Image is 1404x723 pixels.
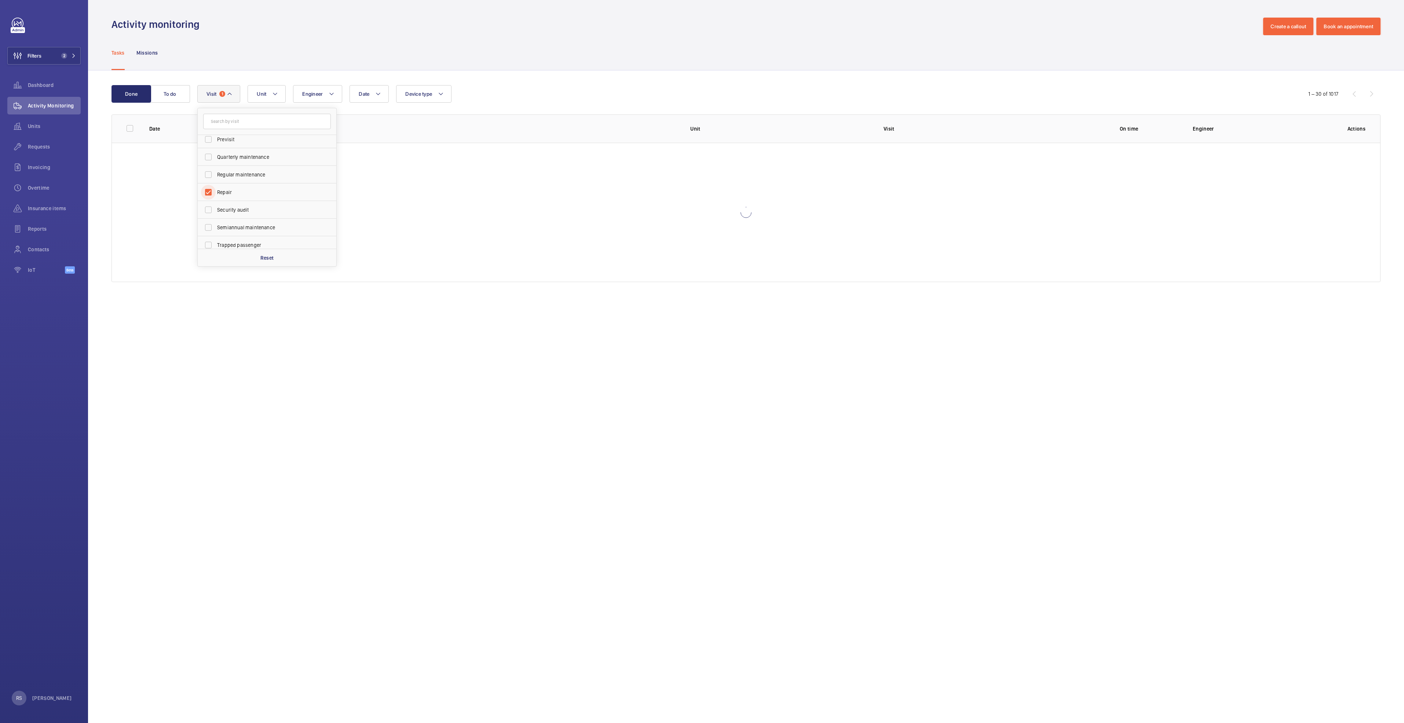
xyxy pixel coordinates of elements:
[304,125,679,132] p: Address
[1308,90,1338,98] div: 1 – 30 of 1017
[206,91,216,97] span: Visit
[28,102,81,109] span: Activity Monitoring
[136,49,158,56] p: Missions
[690,125,872,132] p: Unit
[149,125,292,132] p: Date
[28,225,81,233] span: Reports
[150,85,190,103] button: To do
[28,143,81,150] span: Requests
[197,85,240,103] button: Visit1
[217,171,318,178] span: Regular maintenance
[111,18,204,31] h1: Activity monitoring
[1077,125,1181,132] p: On time
[28,164,81,171] span: Invoicing
[302,91,323,97] span: Engineer
[350,85,389,103] button: Date
[257,91,266,97] span: Unit
[203,114,331,129] input: Search by visit
[248,85,286,103] button: Unit
[16,694,22,702] p: RS
[28,266,65,274] span: IoT
[111,49,125,56] p: Tasks
[219,91,225,97] span: 1
[217,136,318,143] span: Previsit
[32,694,72,702] p: [PERSON_NAME]
[396,85,451,103] button: Device type
[293,85,342,103] button: Engineer
[217,241,318,249] span: Trapped passenger
[217,206,318,213] span: Security audit
[359,91,369,97] span: Date
[28,81,81,89] span: Dashboard
[1263,18,1313,35] button: Create a callout
[884,125,1065,132] p: Visit
[7,47,81,65] button: Filters2
[28,246,81,253] span: Contacts
[1316,18,1381,35] button: Book an appointment
[1348,125,1365,132] p: Actions
[65,266,75,274] span: Beta
[217,224,318,231] span: Semiannual maintenance
[260,254,274,262] p: Reset
[217,189,318,196] span: Repair
[405,91,432,97] span: Device type
[61,53,67,59] span: 2
[28,205,81,212] span: Insurance items
[28,52,41,59] span: Filters
[111,85,151,103] button: Done
[217,153,318,161] span: Quarterly maintenance
[28,184,81,191] span: Overtime
[28,123,81,130] span: Units
[1193,125,1336,132] p: Engineer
